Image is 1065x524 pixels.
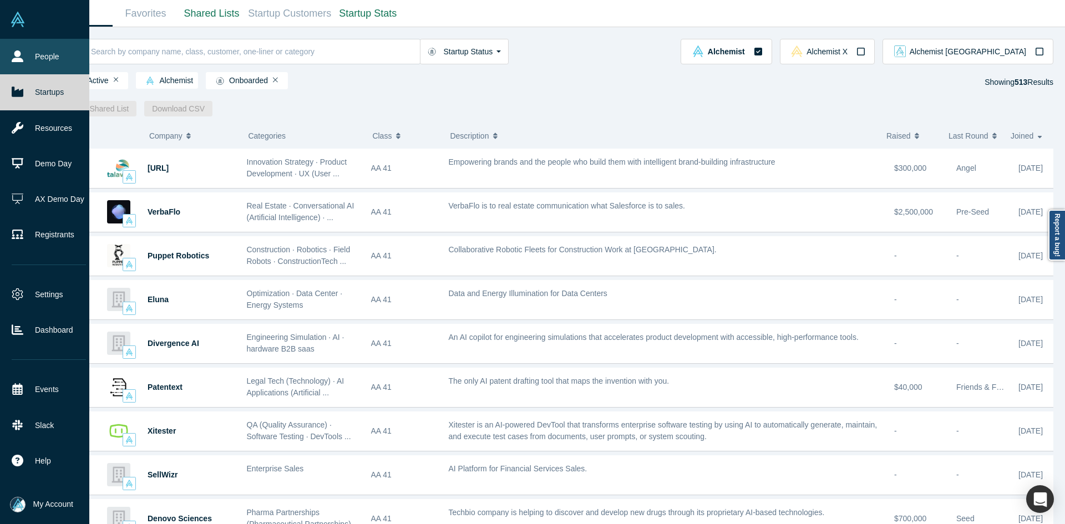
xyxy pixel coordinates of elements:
span: Alchemist X [807,48,848,55]
span: Angel [956,164,976,172]
img: alchemist Vault Logo [125,436,133,444]
a: Puppet Robotics [148,251,209,260]
span: QA (Quality Assurance) · Software Testing · DevTools ... [247,420,351,441]
a: VerbaFlo [148,207,180,216]
span: AI Platform for Financial Services Sales. [449,464,587,473]
a: Startup Customers [245,1,335,27]
a: Patentext [148,383,182,391]
span: $300,000 [894,164,926,172]
button: My Account [10,497,73,512]
div: AA 41 [371,368,437,406]
span: Collaborative Robotic Fleets for Construction Work at [GEOGRAPHIC_DATA]. [449,245,717,254]
span: Real Estate · Conversational AI (Artificial Intelligence) · ... [247,201,354,222]
span: - [894,295,897,304]
span: An AI copilot for engineering simulations that accelerates product development with accessible, h... [449,333,859,342]
img: alchemist_aj Vault Logo [894,45,906,57]
img: Alchemist Vault Logo [10,12,26,27]
img: Mia Scott's Account [10,497,26,512]
div: AA 41 [371,281,437,319]
span: Categories [248,131,286,140]
span: [DATE] [1018,251,1043,260]
span: - [894,470,897,479]
span: Description [450,124,489,147]
span: Innovation Strategy · Product Development · UX (User ... [247,157,347,178]
img: Xitester's Logo [107,419,130,442]
span: Pre-Seed [956,207,989,216]
div: AA 41 [371,456,437,494]
span: My Account [33,498,73,510]
a: SellWizr [148,470,177,479]
a: Favorites [113,1,179,27]
span: Help [35,455,51,467]
span: - [894,339,897,348]
button: Last Round [949,124,999,147]
img: VerbaFlo's Logo [107,200,130,223]
span: Optimization · Data Center · Energy Systems [247,289,343,309]
div: AA 41 [371,193,437,231]
span: VerbaFlo is to real estate communication what Salesforce is to sales. [449,201,685,210]
img: Startup status [216,77,224,85]
a: Divergence AI [148,339,199,348]
span: Enterprise Sales [247,464,304,473]
span: $2,500,000 [894,207,933,216]
div: AA 41 [371,237,437,275]
span: [DATE] [1018,426,1043,435]
img: alchemist Vault Logo [146,77,154,85]
a: Eluna [148,295,169,304]
span: [DATE] [1018,164,1043,172]
span: Empowering brands and the people who build them with intelligent brand-building infrastructure [449,157,775,166]
button: alchemist Vault LogoAlchemist [681,39,772,64]
span: - [956,339,959,348]
img: alchemist Vault Logo [125,392,133,400]
span: [DATE] [1018,470,1043,479]
span: - [956,426,959,435]
span: Joined [1011,124,1033,147]
a: Denovo Sciences [148,514,212,523]
span: $40,000 [894,383,922,391]
div: AA 41 [371,149,437,187]
span: [DATE] [1018,339,1043,348]
button: Download CSV [144,101,212,116]
button: Description [450,124,875,147]
img: Talawa.ai's Logo [107,156,130,180]
span: - [956,470,959,479]
button: Remove Filter [273,76,278,84]
span: Xitester is an AI-powered DevTool that transforms enterprise software testing by using AI to auto... [449,420,878,441]
button: Startup Status [420,39,509,64]
button: New Shared List [64,101,137,116]
span: Data and Energy Illumination for Data Centers [449,289,607,298]
span: [DATE] [1018,383,1043,391]
img: alchemist Vault Logo [125,261,133,268]
span: $700,000 [894,514,926,523]
button: Class [372,124,433,147]
input: Search by company name, class, customer, one-liner or category [90,38,420,64]
span: The only AI patent drafting tool that maps the invention with you. [449,377,670,385]
span: [DATE] [1018,514,1043,523]
span: Class [372,124,392,147]
span: Seed [956,514,975,523]
img: alchemist Vault Logo [692,45,704,57]
button: Remove Filter [114,76,119,84]
a: [URL] [148,164,169,172]
span: Construction · Robotics · Field Robots · ConstructionTech ... [247,245,351,266]
button: alchemistx Vault LogoAlchemist X [780,39,875,64]
span: - [894,426,897,435]
span: Alchemist [708,48,745,55]
span: Company [149,124,182,147]
span: Techbio company is helping to discover and develop new drugs through its proprietary AI-based tec... [449,508,825,517]
a: Xitester [148,426,176,435]
span: - [956,295,959,304]
img: alchemist Vault Logo [125,173,133,181]
a: Startup Stats [335,1,401,27]
span: [DATE] [1018,295,1043,304]
img: Patentext's Logo [107,375,130,399]
button: Joined [1011,124,1046,147]
img: alchemist Vault Logo [125,348,133,356]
